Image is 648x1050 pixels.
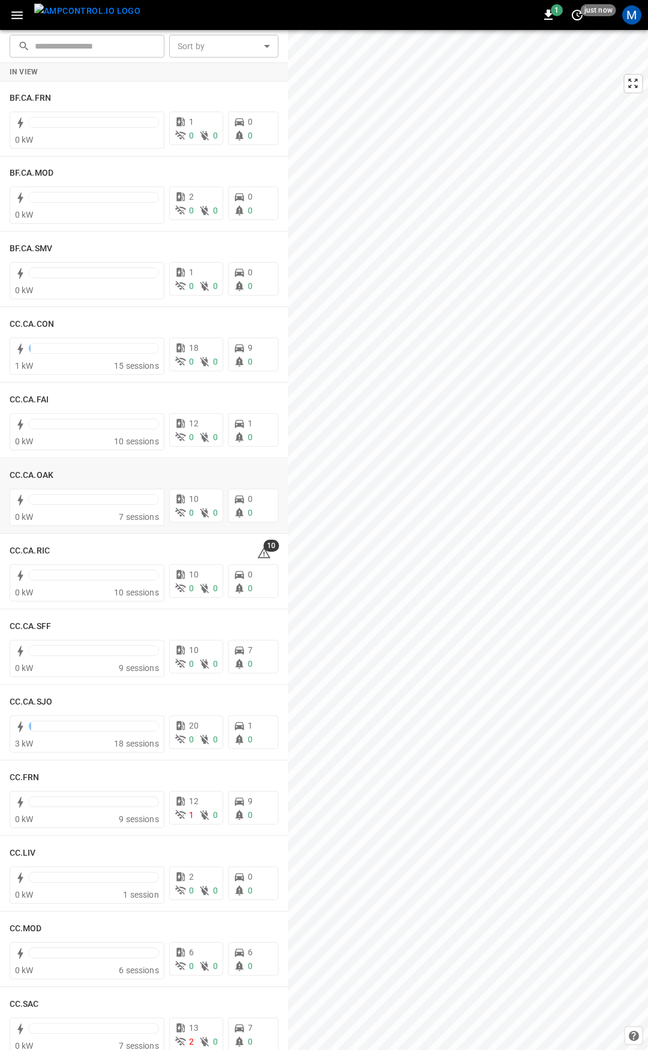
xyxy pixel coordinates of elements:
[248,735,253,744] span: 0
[189,267,194,277] span: 1
[15,663,34,673] span: 0 kW
[248,872,253,881] span: 0
[248,1023,253,1033] span: 7
[189,721,199,730] span: 20
[15,814,34,824] span: 0 kW
[10,68,38,76] strong: In View
[15,512,34,522] span: 0 kW
[189,872,194,881] span: 2
[189,357,194,366] span: 0
[189,961,194,971] span: 0
[15,890,34,899] span: 0 kW
[213,886,218,895] span: 0
[189,419,199,428] span: 12
[189,494,199,504] span: 10
[34,4,140,19] img: ampcontrol.io logo
[213,432,218,442] span: 0
[119,512,159,522] span: 7 sessions
[189,281,194,291] span: 0
[10,469,53,482] h6: CC.CA.OAK
[568,5,587,25] button: set refresh interval
[581,4,616,16] span: just now
[189,570,199,579] span: 10
[15,965,34,975] span: 0 kW
[213,735,218,744] span: 0
[15,135,34,145] span: 0 kW
[288,30,648,1050] canvas: Map
[248,117,253,127] span: 0
[189,735,194,744] span: 0
[213,810,218,820] span: 0
[248,570,253,579] span: 0
[114,361,159,371] span: 15 sessions
[15,285,34,295] span: 0 kW
[248,947,253,957] span: 6
[15,739,34,748] span: 3 kW
[10,318,54,331] h6: CC.CA.CON
[213,1037,218,1046] span: 0
[213,508,218,518] span: 0
[248,432,253,442] span: 0
[15,361,34,371] span: 1 kW
[10,847,36,860] h6: CC.LIV
[189,432,194,442] span: 0
[10,167,53,180] h6: BF.CA.MOD
[213,961,218,971] span: 0
[114,739,159,748] span: 18 sessions
[123,890,158,899] span: 1 session
[10,922,42,935] h6: CC.MOD
[248,281,253,291] span: 0
[15,588,34,597] span: 0 kW
[10,544,50,558] h6: CC.CA.RIC
[189,659,194,669] span: 0
[189,508,194,518] span: 0
[189,583,194,593] span: 0
[248,508,253,518] span: 0
[189,117,194,127] span: 1
[248,659,253,669] span: 0
[248,267,253,277] span: 0
[119,814,159,824] span: 9 sessions
[248,583,253,593] span: 0
[189,886,194,895] span: 0
[10,92,51,105] h6: BF.CA.FRN
[622,5,641,25] div: profile-icon
[248,1037,253,1046] span: 0
[10,696,52,709] h6: CC.CA.SJO
[114,437,159,446] span: 10 sessions
[189,206,194,215] span: 0
[248,810,253,820] span: 0
[263,540,279,552] span: 10
[248,131,253,140] span: 0
[189,192,194,201] span: 2
[189,796,199,806] span: 12
[189,947,194,957] span: 6
[10,998,39,1011] h6: CC.SAC
[213,281,218,291] span: 0
[189,131,194,140] span: 0
[114,588,159,597] span: 10 sessions
[15,210,34,219] span: 0 kW
[15,437,34,446] span: 0 kW
[119,965,159,975] span: 6 sessions
[10,242,52,255] h6: BF.CA.SMV
[213,131,218,140] span: 0
[248,419,253,428] span: 1
[248,721,253,730] span: 1
[551,4,563,16] span: 1
[189,1023,199,1033] span: 13
[213,357,218,366] span: 0
[248,796,253,806] span: 9
[10,393,49,407] h6: CC.CA.FAI
[189,810,194,820] span: 1
[189,1037,194,1046] span: 2
[248,886,253,895] span: 0
[213,206,218,215] span: 0
[248,357,253,366] span: 0
[189,645,199,655] span: 10
[10,771,40,784] h6: CC.FRN
[248,192,253,201] span: 0
[119,663,159,673] span: 9 sessions
[248,494,253,504] span: 0
[213,659,218,669] span: 0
